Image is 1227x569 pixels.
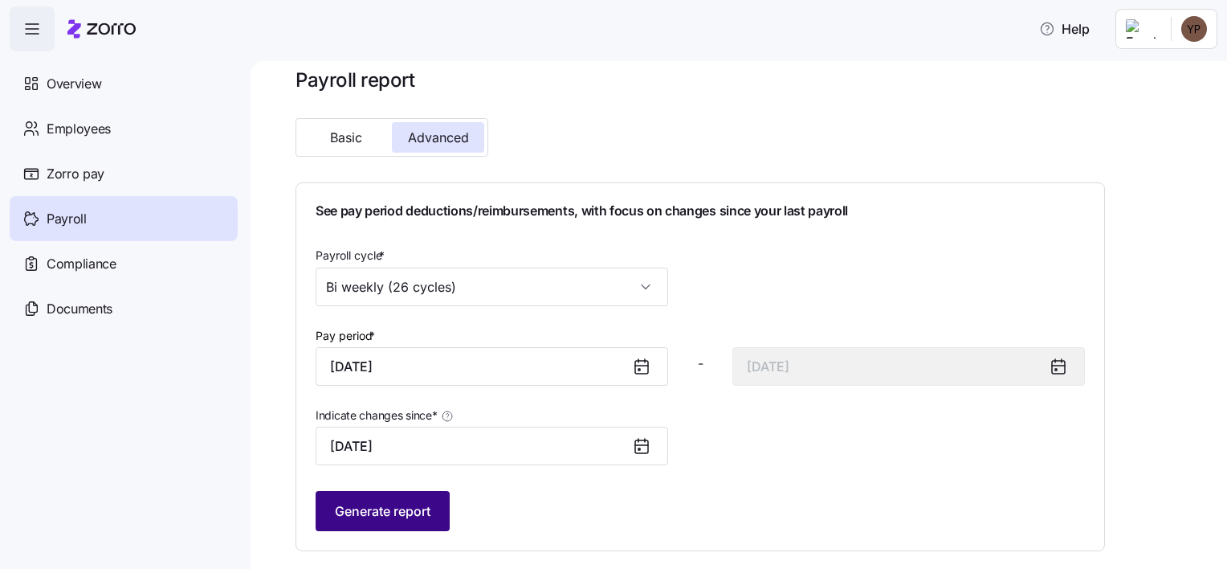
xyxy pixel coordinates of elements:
[316,347,668,386] input: Start date
[408,131,469,144] span: Advanced
[47,254,116,274] span: Compliance
[47,209,87,229] span: Payroll
[47,299,112,319] span: Documents
[47,74,101,94] span: Overview
[335,501,430,521] span: Generate report
[47,119,111,139] span: Employees
[10,61,238,106] a: Overview
[10,196,238,241] a: Payroll
[316,247,388,264] label: Payroll cycle
[10,151,238,196] a: Zorro pay
[698,354,703,374] span: -
[10,286,238,331] a: Documents
[1181,16,1207,42] img: 1a8d1e34e8936ee5f73660366535aa3c
[47,164,104,184] span: Zorro pay
[10,241,238,286] a: Compliance
[316,203,1085,219] h1: See pay period deductions/reimbursements, with focus on changes since your last payroll
[296,68,1105,92] h1: Payroll report
[1026,13,1103,45] button: Help
[330,131,362,144] span: Basic
[316,407,438,424] span: Indicate changes since *
[1126,19,1158,39] img: Employer logo
[1039,19,1090,39] span: Help
[316,327,378,345] label: Pay period
[316,268,668,306] input: Payroll cycle
[732,347,1085,386] input: End date
[316,427,668,465] input: Date of last payroll update
[316,491,450,531] button: Generate report
[10,106,238,151] a: Employees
